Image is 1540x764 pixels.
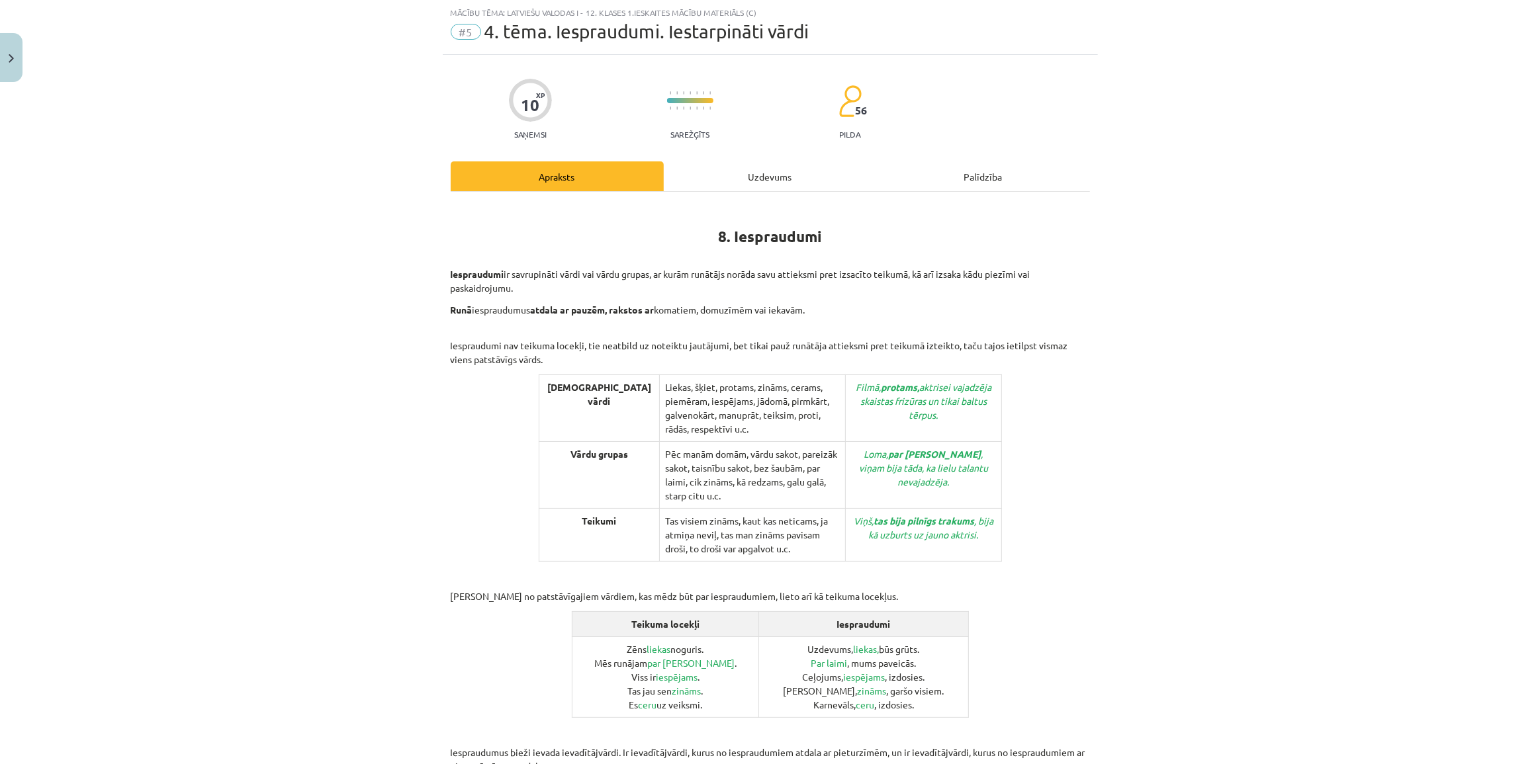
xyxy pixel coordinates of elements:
p: [PERSON_NAME] no patstāvīgajiem vārdiem, kas mēdz būt par iespraudumiem, lieto arī kā teikuma loc... [451,562,1090,603]
img: students-c634bb4e5e11cddfef0936a35e636f08e4e9abd3cc4e673bd6f9a4125e45ecb1.svg [838,85,862,118]
p: pilda [839,130,860,139]
span: zināms [857,685,886,697]
strong: atdala ar pauzēm, rakstos ar [531,304,655,316]
p: Sarežģīts [670,130,709,139]
span: 4. tēma. Iespraudumi. Iestarpināti vārdi [484,21,809,42]
img: icon-short-line-57e1e144782c952c97e751825c79c345078a6d821885a25fce030b3d8c18986b.svg [703,91,704,95]
p: ir savrupināti vārdi vai vārdu grupas, ar kurām runātājs norāda savu attieksmi pret izsacīto teik... [451,267,1090,295]
span: par [PERSON_NAME] [647,657,735,669]
span: ceru [856,699,874,710]
em: Loma, , viņam bija tāda, ka lielu talantu nevajadzēja. [859,448,988,488]
span: iespējams [843,671,885,683]
img: icon-short-line-57e1e144782c952c97e751825c79c345078a6d821885a25fce030b3d8c18986b.svg [683,91,684,95]
div: Mācību tēma: Latviešu valodas i - 12. klases 1.ieskaites mācību materiāls (c) [451,8,1090,17]
p: Iespraudumi nav teikuma locekļi, tie neatbild uz noteiktu jautājumi, bet tikai pauž runātāja atti... [451,325,1090,366]
strong: tas bija pilnīgs trakums [874,515,974,527]
img: icon-short-line-57e1e144782c952c97e751825c79c345078a6d821885a25fce030b3d8c18986b.svg [709,91,711,95]
td: Tas visiem zināms, kaut kas neticams, ja atmiņa neviļ, tas man zināms pavisam droši, to droši var... [660,509,846,562]
span: 56 [855,105,867,116]
img: icon-short-line-57e1e144782c952c97e751825c79c345078a6d821885a25fce030b3d8c18986b.svg [690,106,691,110]
img: icon-short-line-57e1e144782c952c97e751825c79c345078a6d821885a25fce030b3d8c18986b.svg [676,106,678,110]
img: icon-short-line-57e1e144782c952c97e751825c79c345078a6d821885a25fce030b3d8c18986b.svg [683,106,684,110]
strong: protams, [881,381,919,393]
strong: Teikumi [582,515,616,527]
p: iespraudumus komatiem, domuzīmēm vai iekavām. [451,303,1090,317]
td: Zēns noguris. Mēs runājam . Viss ir . Tas jau sen . Es uz veiksmi. [572,637,758,718]
span: iespējams [656,671,698,683]
strong: Runā [451,304,473,316]
td: Pēc manām domām, vārdu sakot, pareizāk sakot, taisnību sakot, bez šaubām, par laimi, cik zināms, ... [660,442,846,509]
div: Apraksts [451,161,664,191]
img: icon-short-line-57e1e144782c952c97e751825c79c345078a6d821885a25fce030b3d8c18986b.svg [670,106,671,110]
td: Liekas, šķiet, protams, zināms, cerams, piemēram, iespējams, jādomā, pirmkārt, galvenokārt, manup... [660,375,846,442]
div: 10 [521,96,539,114]
span: ceru [638,699,657,710]
span: Par laimi [811,657,847,669]
em: Filmā, aktrisei vajadzēja skaistas frizūras un tikai baltus tērpus. [856,381,991,421]
th: Iespraudumi [758,612,968,637]
img: icon-short-line-57e1e144782c952c97e751825c79c345078a6d821885a25fce030b3d8c18986b.svg [696,106,698,110]
strong: [DEMOGRAPHIC_DATA] vārdi [547,381,651,407]
img: icon-short-line-57e1e144782c952c97e751825c79c345078a6d821885a25fce030b3d8c18986b.svg [696,91,698,95]
span: liekas, [853,643,879,655]
img: icon-short-line-57e1e144782c952c97e751825c79c345078a6d821885a25fce030b3d8c18986b.svg [676,91,678,95]
img: icon-close-lesson-0947bae3869378f0d4975bcd49f059093ad1ed9edebbc8119c70593378902aed.svg [9,54,14,63]
strong: Iespraudumi [451,268,504,280]
strong: Vārdu grupas [570,448,628,460]
strong: par [PERSON_NAME] [888,448,981,460]
td: Uzdevums, būs grūts. , mums paveicās. Ceļojums, , izdosies. [PERSON_NAME], , garšo visiem. Karnev... [758,637,968,718]
img: icon-short-line-57e1e144782c952c97e751825c79c345078a6d821885a25fce030b3d8c18986b.svg [703,106,704,110]
img: icon-short-line-57e1e144782c952c97e751825c79c345078a6d821885a25fce030b3d8c18986b.svg [690,91,691,95]
em: Viņš, , bija kā uzburts uz jauno aktrisi. [854,515,993,540]
img: icon-short-line-57e1e144782c952c97e751825c79c345078a6d821885a25fce030b3d8c18986b.svg [709,106,711,110]
span: XP [536,91,545,99]
th: Teikuma locekļi [572,612,758,637]
img: icon-short-line-57e1e144782c952c97e751825c79c345078a6d821885a25fce030b3d8c18986b.svg [670,91,671,95]
span: liekas [647,643,670,655]
strong: 8. Iespraudumi [718,227,822,246]
span: zināms [672,685,701,697]
p: Saņemsi [509,130,552,139]
div: Uzdevums [664,161,877,191]
span: #5 [451,24,481,40]
div: Palīdzība [877,161,1090,191]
